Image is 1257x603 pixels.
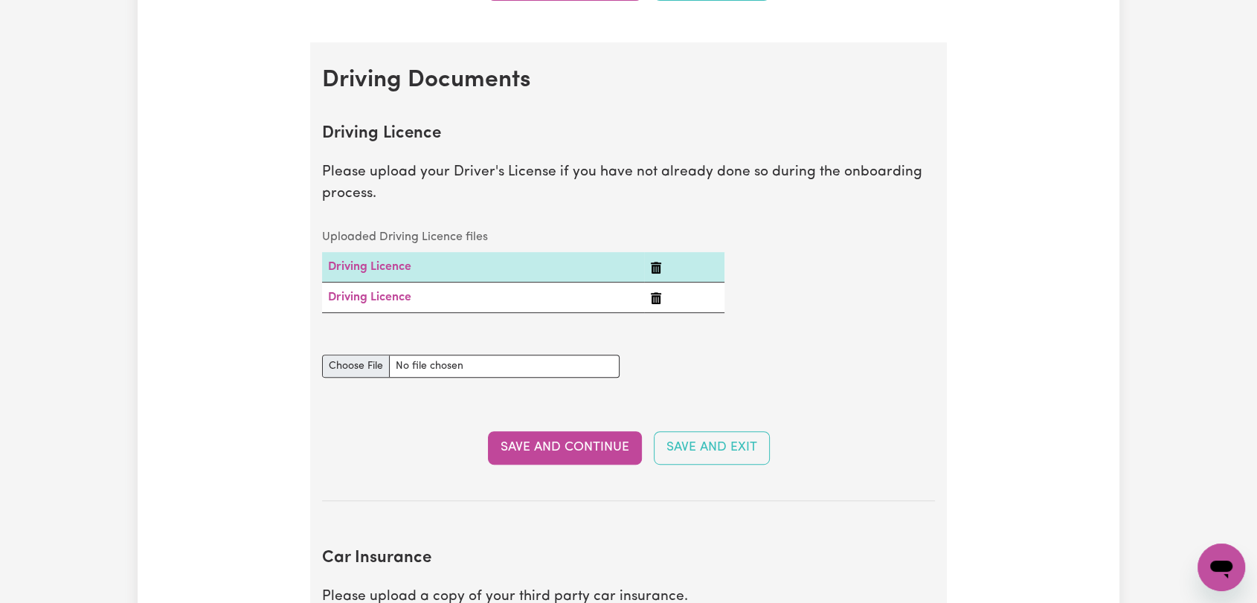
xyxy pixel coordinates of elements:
[322,222,724,252] caption: Uploaded Driving Licence files
[328,291,411,303] a: Driving Licence
[650,288,662,306] button: Delete Driving Licence
[488,431,642,464] button: Save and Continue
[328,261,411,273] a: Driving Licence
[322,66,935,94] h2: Driving Documents
[1197,544,1245,591] iframe: Button to launch messaging window
[322,549,935,569] h2: Car Insurance
[322,124,935,144] h2: Driving Licence
[322,162,935,205] p: Please upload your Driver's License if you have not already done so during the onboarding process.
[654,431,770,464] button: Save and Exit
[650,258,662,276] button: Delete Driving Licence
